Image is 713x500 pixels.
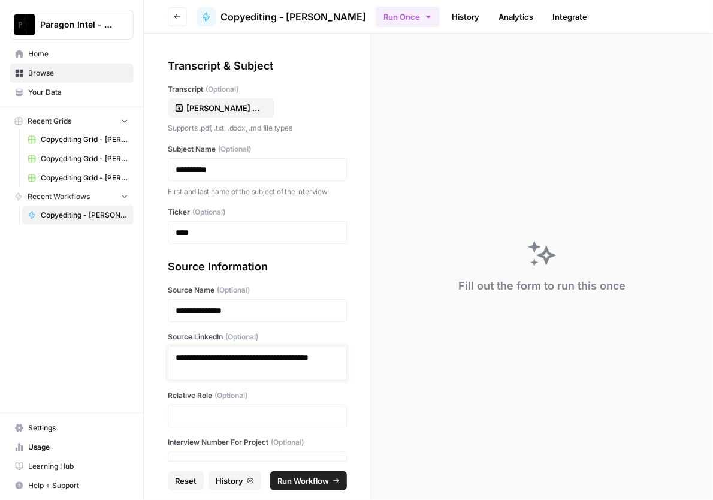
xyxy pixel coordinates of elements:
span: Copyediting Grid - [PERSON_NAME] [41,134,128,145]
span: Settings [28,423,128,433]
span: Recent Workflows [28,191,90,202]
a: Analytics [491,7,540,26]
button: Recent Workflows [10,188,134,206]
div: Source Information [168,258,347,275]
button: [PERSON_NAME] #5_Murano Raw Transcript.docx [168,98,274,118]
span: Reset [175,475,197,487]
span: Your Data [28,87,128,98]
span: Run Workflow [277,475,329,487]
button: Recent Grids [10,112,134,130]
span: Browse [28,68,128,79]
div: Transcript & Subject [168,58,347,74]
button: History [209,471,261,490]
p: [PERSON_NAME] #5_Murano Raw Transcript.docx [186,102,263,114]
label: Source LinkedIn [168,332,347,342]
a: Copyediting Grid - [PERSON_NAME] [22,149,134,168]
a: Copyediting Grid - [PERSON_NAME] [22,130,134,149]
button: Run Once [376,7,440,27]
a: Copyediting - [PERSON_NAME] [22,206,134,225]
a: Integrate [545,7,594,26]
label: Subject Name [168,144,347,155]
label: Relative Role [168,390,347,401]
p: Supports .pdf, .txt, .docx, .md file types [168,122,347,134]
button: Reset [168,471,204,490]
a: Learning Hub [10,457,134,476]
span: (Optional) [214,390,247,401]
span: Help + Support [28,480,128,491]
span: Usage [28,442,128,453]
label: Interview Number For Project [168,437,347,448]
button: Run Workflow [270,471,347,490]
div: Fill out the form to run this once [459,278,626,294]
img: Paragon Intel - Copyediting Logo [14,14,35,35]
button: Workspace: Paragon Intel - Copyediting [10,10,134,40]
span: (Optional) [271,437,304,448]
a: Home [10,44,134,64]
a: Copyediting - [PERSON_NAME] [197,7,366,26]
a: Settings [10,418,134,438]
span: Recent Grids [28,116,71,126]
span: Copyediting Grid - [PERSON_NAME] [41,153,128,164]
span: (Optional) [192,207,225,218]
a: History [445,7,487,26]
span: Home [28,49,128,59]
span: (Optional) [217,285,250,296]
span: History [216,475,243,487]
span: (Optional) [206,84,238,95]
button: Help + Support [10,476,134,495]
span: (Optional) [218,144,251,155]
a: Your Data [10,83,134,102]
label: Transcript [168,84,347,95]
span: Copyediting - [PERSON_NAME] [41,210,128,221]
span: (Optional) [225,332,258,342]
label: Source Name [168,285,347,296]
span: Copyediting - [PERSON_NAME] [220,10,366,24]
span: Learning Hub [28,461,128,472]
a: Browse [10,64,134,83]
a: Usage [10,438,134,457]
a: Copyediting Grid - [PERSON_NAME] [22,168,134,188]
span: Copyediting Grid - [PERSON_NAME] [41,173,128,183]
p: First and last name of the subject of the interview [168,186,347,198]
span: Paragon Intel - Copyediting [40,19,113,31]
label: Ticker [168,207,347,218]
